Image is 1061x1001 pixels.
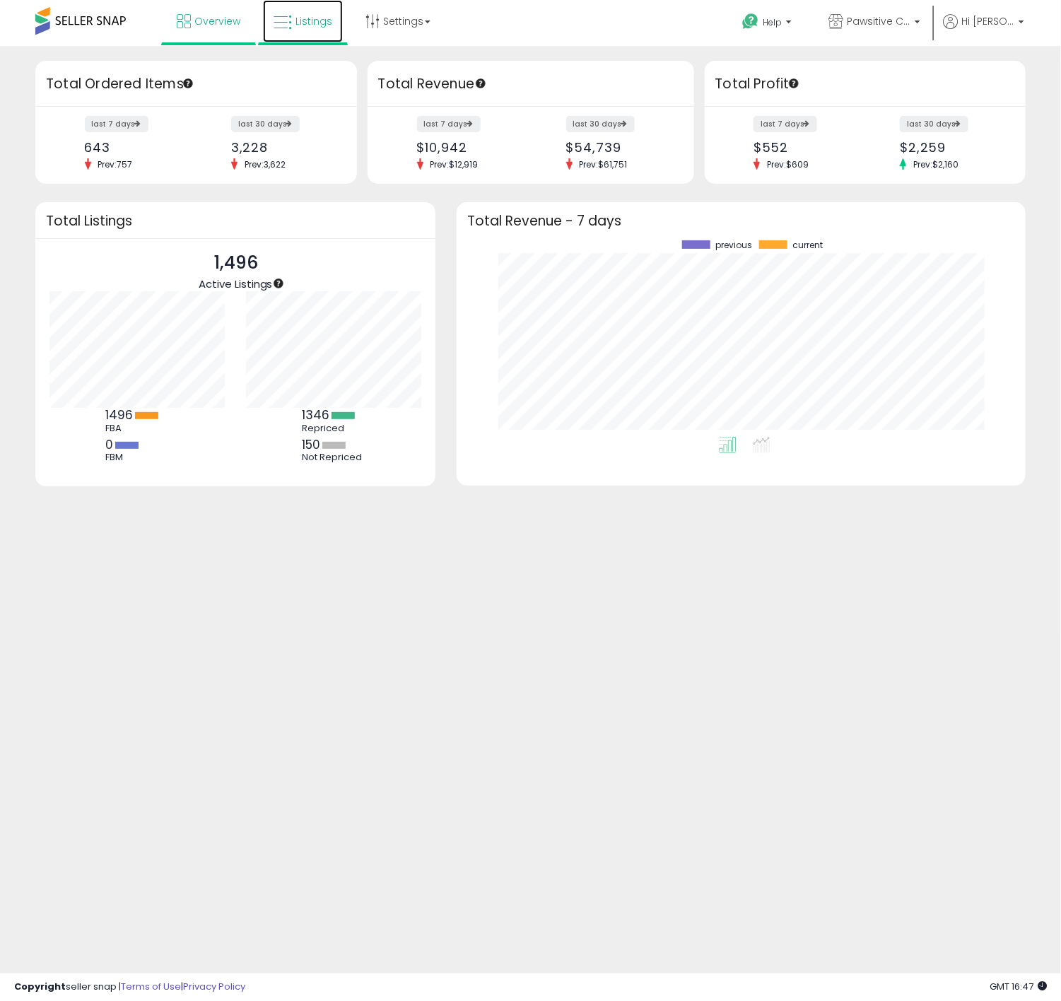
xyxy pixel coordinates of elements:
div: Not Repriced [302,452,365,463]
span: Prev: 757 [91,158,140,170]
div: $54,739 [566,140,669,155]
a: Hi [PERSON_NAME] [943,14,1024,46]
span: previous [715,240,752,250]
div: $552 [754,140,855,155]
h3: Total Profit [715,74,1016,94]
div: Tooltip anchor [474,77,487,90]
b: 1346 [302,406,329,423]
span: Help [763,16,782,28]
span: Prev: 3,622 [238,158,293,170]
p: 1,496 [199,250,273,276]
div: Tooltip anchor [272,277,285,290]
span: Prev: $12,919 [423,158,486,170]
div: Repriced [302,423,365,434]
label: last 7 days [85,116,148,132]
label: last 7 days [754,116,817,132]
h3: Total Revenue [378,74,684,94]
span: Listings [295,14,332,28]
span: Prev: $609 [760,158,816,170]
span: Prev: $61,751 [573,158,635,170]
a: Help [731,2,806,46]
span: Overview [194,14,240,28]
b: 150 [302,436,320,453]
i: Get Help [741,13,759,30]
h3: Total Revenue - 7 days [467,216,1015,226]
div: Tooltip anchor [182,77,194,90]
span: current [792,240,823,250]
b: 1496 [105,406,133,423]
label: last 30 days [566,116,635,132]
span: Active Listings [199,276,273,291]
div: $10,942 [417,140,520,155]
label: last 7 days [417,116,481,132]
label: last 30 days [231,116,300,132]
span: Pawsitive Catitude CA [847,14,910,28]
div: 643 [85,140,186,155]
div: FBM [105,452,169,463]
h3: Total Listings [46,216,425,226]
span: Prev: $2,160 [906,158,966,170]
div: $2,259 [900,140,1001,155]
label: last 30 days [900,116,968,132]
div: Tooltip anchor [787,77,800,90]
div: 3,228 [231,140,332,155]
span: Hi [PERSON_NAME] [961,14,1014,28]
b: 0 [105,436,113,453]
h3: Total Ordered Items [46,74,346,94]
div: FBA [105,423,169,434]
